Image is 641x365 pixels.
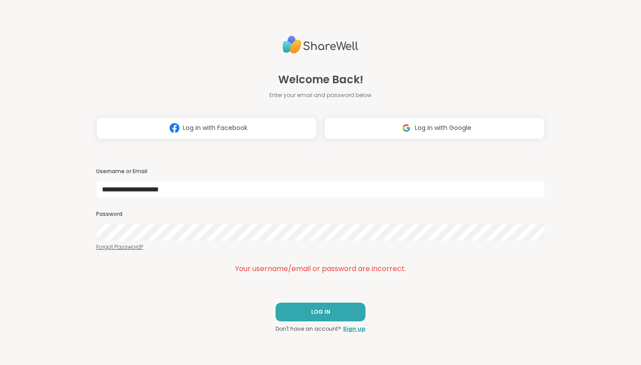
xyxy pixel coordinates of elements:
button: Log in with Facebook [96,117,317,139]
span: Log in with Facebook [183,123,247,133]
div: Your username/email or password are incorrect. [96,264,545,274]
span: Enter your email and password below [269,91,372,99]
a: Forgot Password? [96,243,545,251]
button: Log in with Google [324,117,545,139]
img: ShareWell Logomark [166,120,183,136]
a: Sign up [343,325,365,333]
span: Log in with Google [415,123,471,133]
button: LOG IN [276,303,365,321]
h3: Password [96,211,545,218]
span: Welcome Back! [278,72,363,88]
img: ShareWell Logo [283,32,358,57]
img: ShareWell Logomark [398,120,415,136]
span: LOG IN [311,308,330,316]
span: Don't have an account? [276,325,341,333]
h3: Username or Email [96,168,545,175]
